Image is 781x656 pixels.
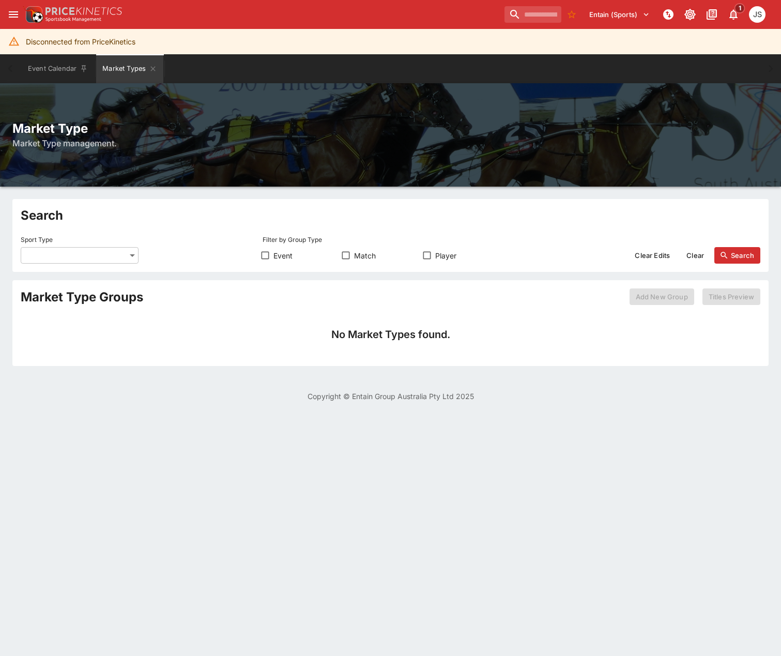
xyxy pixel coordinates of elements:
[12,137,769,149] h6: Market Type management.
[746,3,769,26] button: John Seaton
[724,5,743,24] button: Notifications
[26,32,135,51] div: Disconnected from PriceKinetics
[22,54,94,83] button: Event Calendar
[21,289,143,305] h2: Market Type Groups
[263,235,322,244] p: Filter by Group Type
[4,5,23,24] button: open drawer
[435,250,456,261] span: Player
[583,6,656,23] button: Select Tenant
[504,6,561,23] input: search
[273,250,293,261] span: Event
[680,247,710,264] button: Clear
[96,54,163,83] button: Market Types
[45,7,122,15] img: PriceKinetics
[702,5,721,24] button: Documentation
[29,328,752,341] h4: No Market Types found.
[21,235,53,244] p: Sport Type
[45,17,101,22] img: Sportsbook Management
[23,4,43,25] img: PriceKinetics Logo
[12,120,769,136] h2: Market Type
[749,6,765,23] div: John Seaton
[734,3,745,13] span: 1
[714,247,760,264] button: Search
[659,5,678,24] button: NOT Connected to PK
[681,5,699,24] button: Toggle light/dark mode
[354,250,376,261] span: Match
[563,6,580,23] button: No Bookmarks
[629,247,676,264] button: Clear Edits
[21,207,760,223] h2: Search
